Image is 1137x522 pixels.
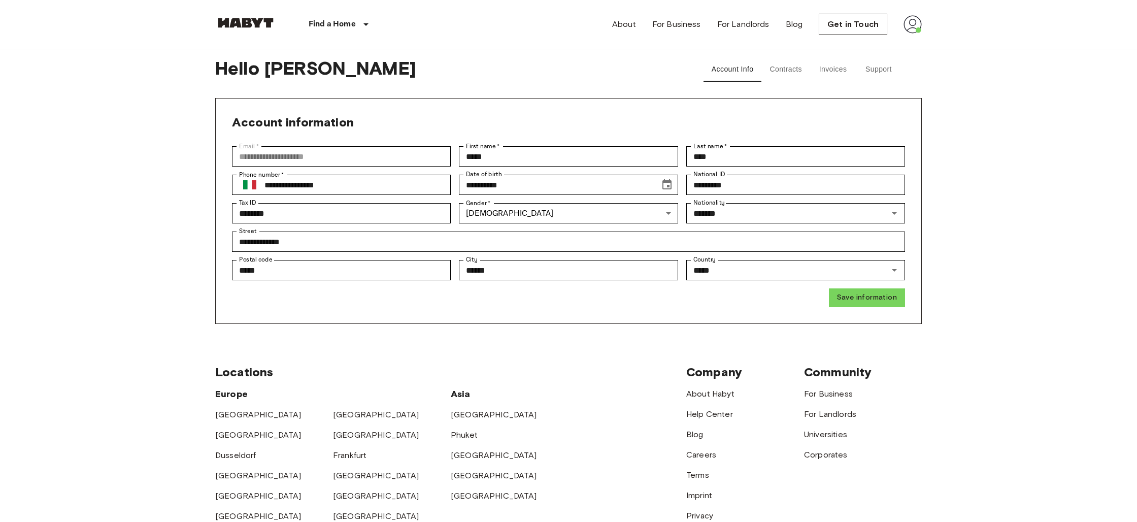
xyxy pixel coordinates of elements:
span: Company [686,365,742,379]
label: Phone number [239,170,284,179]
span: Hello [PERSON_NAME] [215,57,675,82]
a: [GEOGRAPHIC_DATA] [333,471,419,480]
button: Account Info [704,57,762,82]
a: [GEOGRAPHIC_DATA] [451,471,537,480]
a: [GEOGRAPHIC_DATA] [215,471,302,480]
label: First name [466,142,500,151]
a: Frankfurt [333,450,366,460]
button: Contracts [761,57,810,82]
label: City [466,255,478,264]
a: Blog [686,430,704,439]
label: Postal code [239,255,273,264]
a: [GEOGRAPHIC_DATA] [333,511,419,521]
a: Privacy [686,511,713,520]
div: [DEMOGRAPHIC_DATA] [459,203,678,223]
a: [GEOGRAPHIC_DATA] [451,450,537,460]
a: For Business [804,389,853,399]
a: [GEOGRAPHIC_DATA] [333,410,419,419]
a: [GEOGRAPHIC_DATA] [215,511,302,521]
button: Choose date, selected date is Jul 10, 1998 [657,175,677,195]
label: Street [239,227,256,236]
img: avatar [904,15,922,34]
a: Help Center [686,409,733,419]
a: Phuket [451,430,478,440]
div: National ID [686,175,905,195]
a: For Landlords [717,18,770,30]
a: [GEOGRAPHIC_DATA] [451,410,537,419]
button: Support [856,57,901,82]
label: Country [693,255,716,264]
a: [GEOGRAPHIC_DATA] [215,491,302,501]
div: Postal code [232,260,451,280]
label: Date of birth [466,170,501,179]
span: Account information [232,115,354,129]
span: Community [804,365,872,379]
button: Open [887,206,901,220]
label: Tax ID [239,199,256,207]
a: [GEOGRAPHIC_DATA] [333,491,419,501]
div: Street [232,232,905,252]
button: Select country [239,174,260,195]
button: Invoices [810,57,856,82]
a: For Business [652,18,701,30]
a: Imprint [686,491,712,500]
a: Blog [786,18,803,30]
img: Habyt [215,18,276,28]
a: [GEOGRAPHIC_DATA] [215,430,302,440]
a: Terms [686,470,709,480]
a: Careers [686,450,716,460]
a: About [612,18,636,30]
a: [GEOGRAPHIC_DATA] [451,491,537,501]
label: National ID [693,170,725,179]
a: [GEOGRAPHIC_DATA] [333,430,419,440]
label: Nationality [693,199,725,207]
a: Dusseldorf [215,450,256,460]
a: For Landlords [804,409,856,419]
span: Locations [215,365,273,379]
img: Italy [243,180,256,189]
a: [GEOGRAPHIC_DATA] [215,410,302,419]
a: Corporates [804,450,848,460]
a: Get in Touch [819,14,887,35]
label: Email [239,142,259,151]
p: Find a Home [309,18,356,30]
div: Last name [686,146,905,167]
label: Gender [466,199,490,208]
div: Email [232,146,451,167]
span: Asia [451,388,471,400]
button: Save information [829,288,905,307]
button: Open [887,263,901,277]
span: Europe [215,388,248,400]
div: City [459,260,678,280]
a: About Habyt [686,389,734,399]
div: First name [459,146,678,167]
label: Last name [693,142,727,151]
div: Tax ID [232,203,451,223]
a: Universities [804,430,847,439]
